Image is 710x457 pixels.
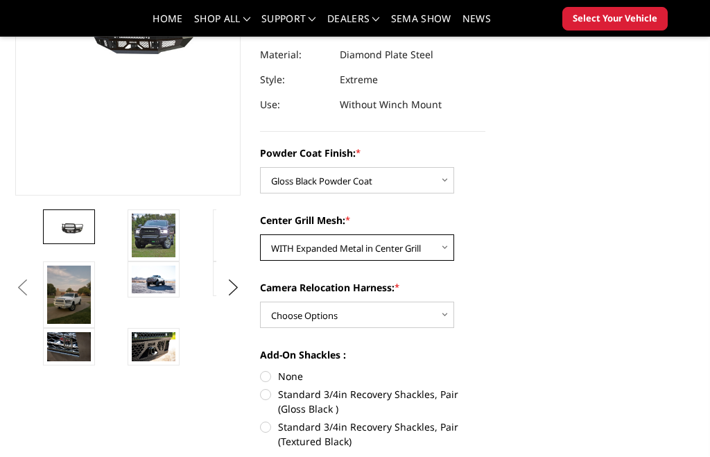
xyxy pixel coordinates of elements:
dd: Without Winch Mount [340,92,442,117]
label: Powder Coat Finish: [260,146,485,160]
label: Camera Relocation Harness: [260,280,485,295]
label: Add-On Shackles : [260,347,485,362]
button: Next [223,277,244,298]
button: Previous [12,277,33,298]
button: Select Your Vehicle [562,7,668,31]
dd: Diamond Plate Steel [340,42,433,67]
label: Standard 3/4in Recovery Shackles, Pair (Gloss Black ) [260,387,485,416]
a: Home [153,14,182,34]
dt: Material: [260,42,329,67]
label: Standard 3/4in Recovery Shackles, Pair (Textured Black) [260,420,485,449]
span: Select Your Vehicle [573,12,657,26]
label: None [260,369,485,383]
dt: Style: [260,67,329,92]
img: 2019-2025 Ram 2500-3500 - FT Series - Extreme Front Bumper [132,214,175,257]
a: shop all [194,14,250,34]
a: Support [261,14,316,34]
a: Dealers [327,14,380,34]
dd: Extreme [340,67,378,92]
img: 2019-2025 Ram 2500-3500 - FT Series - Extreme Front Bumper [47,266,91,324]
a: SEMA Show [391,14,451,34]
img: 2019-2025 Ram 2500-3500 - FT Series - Extreme Front Bumper [132,266,175,293]
a: News [462,14,491,34]
label: Center Grill Mesh: [260,213,485,227]
dt: Use: [260,92,329,117]
img: 2019-2025 Ram 2500-3500 - FT Series - Extreme Front Bumper [47,332,91,361]
img: 2019-2025 Ram 2500-3500 - FT Series - Extreme Front Bumper [47,216,91,236]
img: 2019-2025 Ram 2500-3500 - FT Series - Extreme Front Bumper [132,332,175,361]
